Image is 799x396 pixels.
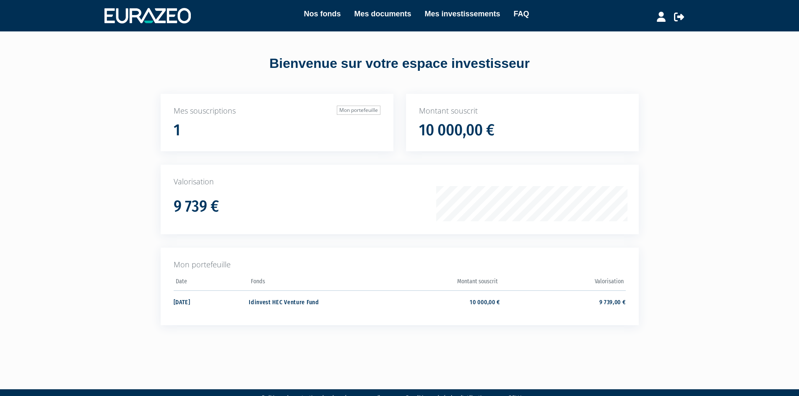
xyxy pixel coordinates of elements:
th: Montant souscrit [375,275,500,291]
th: Valorisation [500,275,625,291]
a: Nos fonds [304,8,341,20]
img: 1732889491-logotype_eurazeo_blanc_rvb.png [104,8,191,23]
p: Montant souscrit [419,106,626,116]
h1: 10 000,00 € [419,122,494,139]
p: Valorisation [174,176,626,187]
th: Fonds [249,275,374,291]
td: 10 000,00 € [375,290,500,313]
th: Date [174,275,249,291]
h1: 1 [174,122,180,139]
a: FAQ [514,8,529,20]
p: Mes souscriptions [174,106,380,116]
td: [DATE] [174,290,249,313]
a: Mes documents [354,8,411,20]
p: Mon portefeuille [174,259,626,270]
td: Idinvest HEC Venture Fund [249,290,374,313]
div: Bienvenue sur votre espace investisseur [142,54,658,73]
a: Mon portefeuille [337,106,380,115]
a: Mes investissements [424,8,500,20]
h1: 9 739 € [174,198,219,215]
td: 9 739,00 € [500,290,625,313]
